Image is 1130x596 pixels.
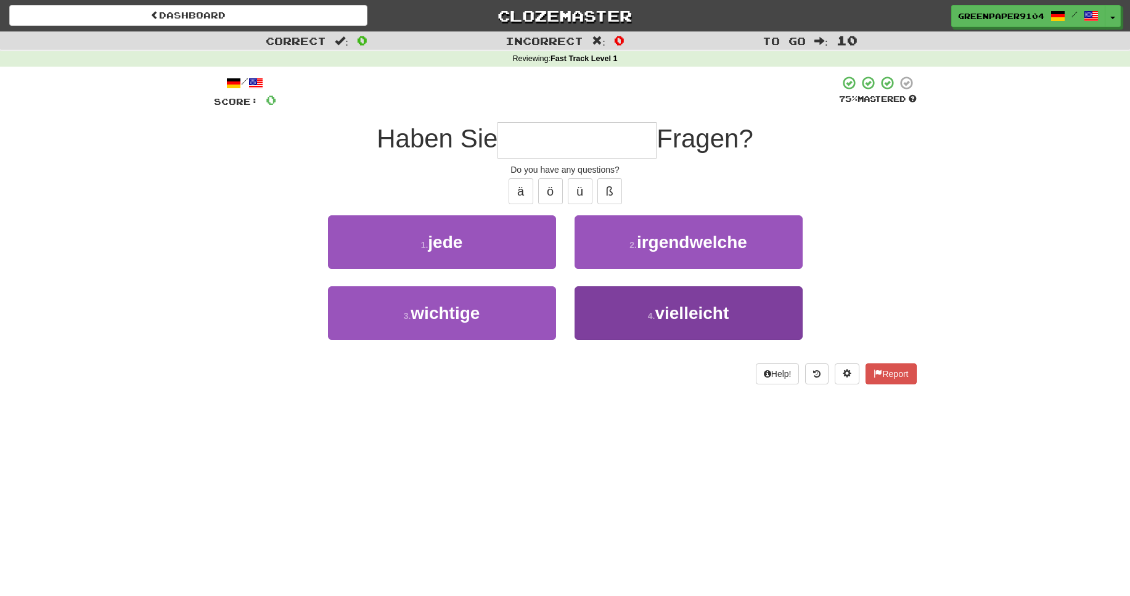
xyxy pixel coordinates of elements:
small: 2 . [629,240,637,250]
div: Mastered [839,94,917,105]
span: Fragen? [657,124,753,153]
a: Clozemaster [386,5,744,27]
span: 0 [614,33,624,48]
strong: Fast Track Level 1 [551,54,618,63]
button: ä [509,178,533,204]
a: Dashboard [9,5,367,26]
span: Score: [214,96,258,107]
span: 0 [266,92,276,107]
span: jede [428,233,462,252]
a: GreenPaper9104 / [951,5,1105,27]
span: : [592,36,605,46]
span: Haben Sie [377,124,497,153]
small: 3 . [404,311,411,321]
div: / [214,75,276,91]
button: 3.wichtige [328,286,556,340]
div: Do you have any questions? [214,163,917,176]
span: vielleicht [655,304,729,323]
span: 0 [357,33,367,48]
span: / [1071,10,1078,19]
span: Correct [266,35,326,47]
span: To go [763,35,806,47]
span: Incorrect [506,35,583,47]
button: Round history (alt+y) [805,363,829,384]
span: 75 % [839,94,858,104]
span: : [814,36,828,46]
small: 4 . [648,311,655,321]
button: ß [597,178,622,204]
button: 2.irgendwelche [575,215,803,269]
button: 4.vielleicht [575,286,803,340]
button: Help! [756,363,800,384]
button: ö [538,178,563,204]
span: : [335,36,348,46]
span: 10 [837,33,858,48]
button: Report [866,363,916,384]
span: irgendwelche [637,233,747,252]
span: GreenPaper9104 [958,10,1044,22]
span: wichtige [411,304,480,323]
small: 1 . [421,240,428,250]
button: 1.jede [328,215,556,269]
button: ü [568,178,592,204]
